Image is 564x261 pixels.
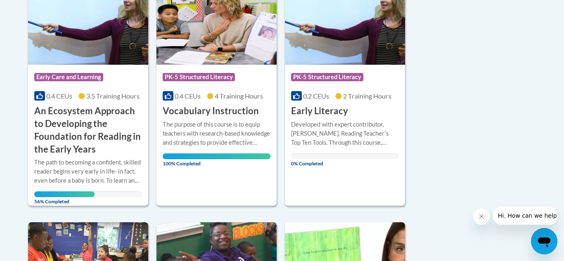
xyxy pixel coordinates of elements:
div: Developed with expert contributor, [PERSON_NAME], Reading Teacherʹs Top Ten Tools. Through this c... [291,120,399,147]
div: The path to becoming a confident, skilled reader begins very early in life- in fact, even before ... [34,158,142,185]
div: Your progress [34,191,95,197]
span: 0.2 CEUs [303,92,329,100]
h3: An Ecosystem Approach to Developing the Foundation for Reading in the Early Years [34,105,142,155]
span: 4 Training Hours [215,92,263,100]
span: PK-5 Structured Literacy [163,73,235,81]
span: 2 Training Hours [343,92,391,100]
iframe: Button to launch messaging window [531,228,557,254]
span: 0.4 CEUs [175,92,201,100]
div: Your progress [163,153,270,159]
span: Hi. How can we help? [5,6,67,12]
span: 0.4 CEUs [46,92,72,100]
div: The purpose of this course is to equip teachers with research-based knowledge and strategies to p... [163,120,270,147]
span: 56% Completed [34,191,95,205]
h3: Vocabulary Instruction [163,105,259,118]
iframe: Close message [473,208,490,225]
span: Early Care and Learning [34,73,103,81]
h3: Early Literacy [291,105,348,118]
span: 3.5 Training Hours [86,92,140,100]
span: 100% Completed [163,153,270,167]
iframe: Message from company [493,207,557,225]
span: PK-5 Structured Literacy [291,73,363,81]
